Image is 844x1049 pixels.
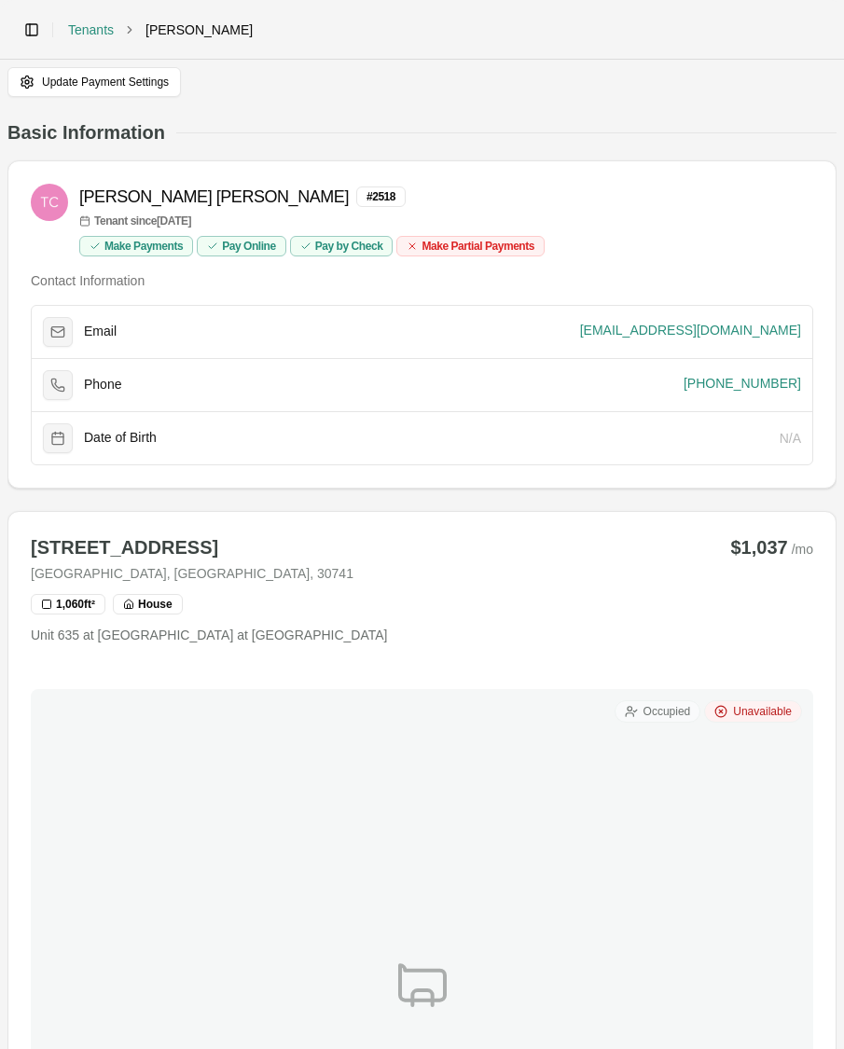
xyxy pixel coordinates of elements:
h2: Basic Information [7,119,165,145]
div: 1,060 ft² [31,594,105,614]
div: House [113,594,183,614]
span: Date of Birth [84,430,157,447]
img: Tiffany Cole [31,184,68,221]
div: Pay Online [197,236,286,256]
span: N/A [780,431,801,446]
nav: breadcrumb [68,21,253,39]
h3: [PERSON_NAME] [PERSON_NAME] [79,184,349,210]
span: [PERSON_NAME] [145,21,253,39]
h4: Contact Information [31,271,813,290]
p: [GEOGRAPHIC_DATA], [GEOGRAPHIC_DATA], 30741 [31,564,712,583]
span: Phone [84,377,121,393]
span: Email [84,324,117,340]
div: Make Partial Payments [396,236,545,256]
p: Unit 635 at [GEOGRAPHIC_DATA] at [GEOGRAPHIC_DATA] [31,626,813,644]
span: [EMAIL_ADDRESS][DOMAIN_NAME] [580,321,801,339]
p: Tenant since [DATE] [79,214,545,228]
button: Update Payment Settings [7,67,181,97]
span: [PHONE_NUMBER] [684,374,801,393]
span: $1,037 [730,534,787,560]
a: Tenants [68,21,114,39]
div: # 2518 [356,186,406,207]
p: [STREET_ADDRESS] [31,534,712,560]
span: Occupied [643,704,691,719]
div: Make Payments [79,236,193,256]
span: / mo [792,540,813,559]
span: Unavailable [733,704,792,719]
div: Pay by Check [290,236,394,256]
